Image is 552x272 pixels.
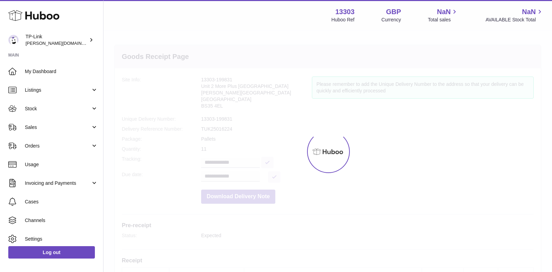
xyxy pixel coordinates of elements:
span: Listings [25,87,91,93]
span: Usage [25,161,98,168]
a: NaN AVAILABLE Stock Total [485,7,544,23]
span: Total sales [428,17,459,23]
strong: 13303 [335,7,355,17]
div: TP-Link [26,33,88,47]
span: Orders [25,143,91,149]
span: NaN [437,7,451,17]
span: AVAILABLE Stock Total [485,17,544,23]
div: Currency [382,17,401,23]
span: My Dashboard [25,68,98,75]
a: Log out [8,246,95,259]
div: Huboo Ref [332,17,355,23]
span: Sales [25,124,91,131]
span: [PERSON_NAME][DOMAIN_NAME][EMAIL_ADDRESS][DOMAIN_NAME] [26,40,174,46]
span: Stock [25,105,91,112]
span: Channels [25,217,98,224]
strong: GBP [386,7,401,17]
a: NaN Total sales [428,7,459,23]
span: NaN [522,7,536,17]
img: susie.li@tp-link.com [8,35,19,45]
span: Settings [25,236,98,242]
span: Cases [25,199,98,205]
span: Invoicing and Payments [25,180,91,187]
